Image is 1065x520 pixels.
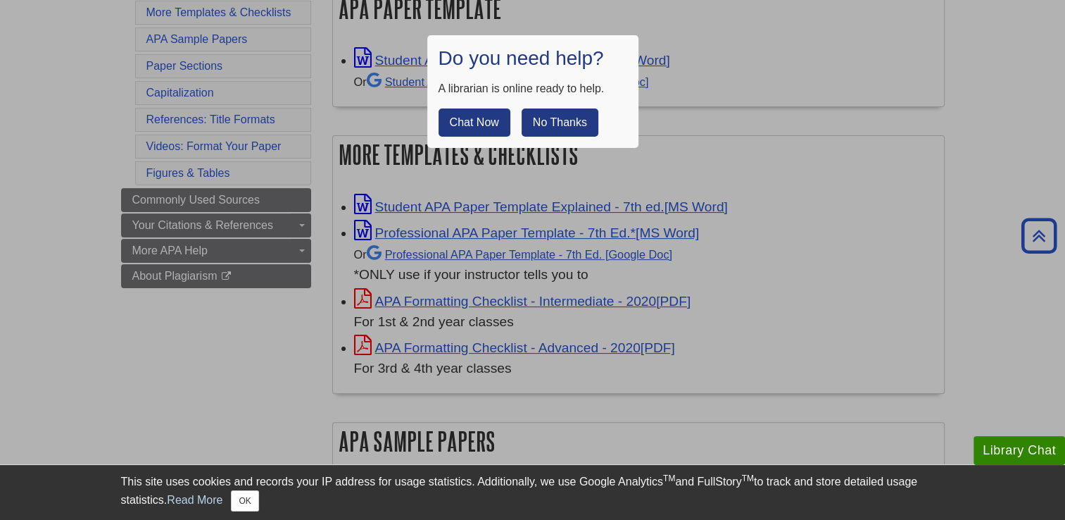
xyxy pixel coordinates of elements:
sup: TM [742,473,754,483]
button: Close [231,490,258,512]
a: Read More [167,494,222,506]
button: Library Chat [973,436,1065,465]
button: Chat Now [439,109,510,137]
div: A librarian is online ready to help. [439,80,627,97]
sup: TM [663,473,675,483]
button: No Thanks [522,109,598,137]
div: This site uses cookies and records your IP address for usage statistics. Additionally, we use Goo... [121,473,945,512]
h1: Do you need help? [439,47,627,70]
